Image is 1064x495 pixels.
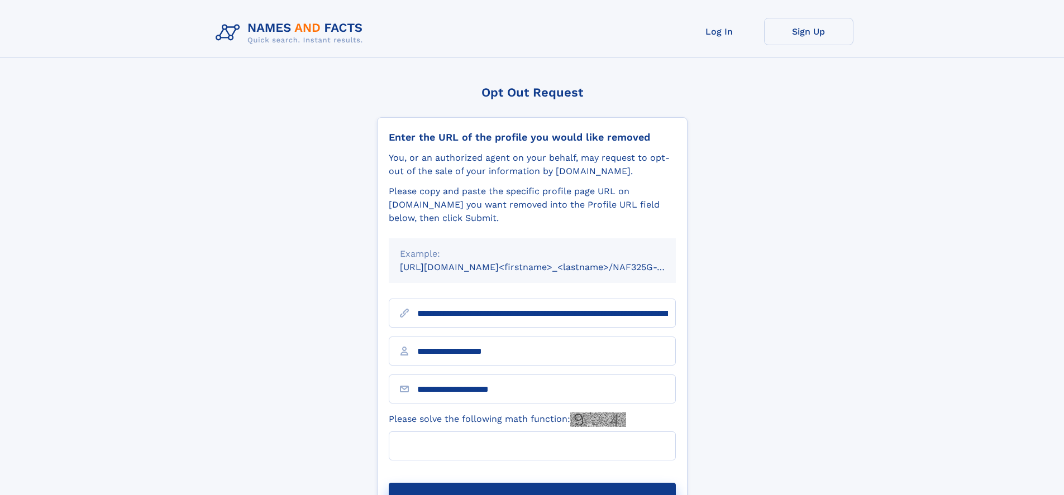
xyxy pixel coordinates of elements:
div: Enter the URL of the profile you would like removed [389,131,676,143]
div: Please copy and paste the specific profile page URL on [DOMAIN_NAME] you want removed into the Pr... [389,185,676,225]
label: Please solve the following math function: [389,412,626,427]
small: [URL][DOMAIN_NAME]<firstname>_<lastname>/NAF325G-xxxxxxxx [400,262,697,272]
a: Log In [675,18,764,45]
div: Opt Out Request [377,85,688,99]
img: Logo Names and Facts [211,18,372,48]
a: Sign Up [764,18,853,45]
div: You, or an authorized agent on your behalf, may request to opt-out of the sale of your informatio... [389,151,676,178]
div: Example: [400,247,665,261]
